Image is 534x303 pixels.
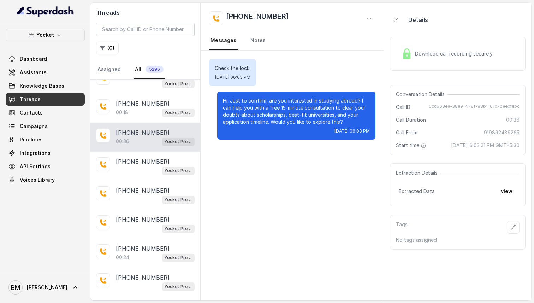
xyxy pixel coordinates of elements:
[484,129,520,136] span: 919892489265
[116,109,128,116] p: 00:18
[6,133,85,146] a: Pipelines
[215,75,250,80] span: [DATE] 06:03 PM
[20,109,43,116] span: Contacts
[146,66,164,73] span: 5296
[116,215,170,224] p: [PHONE_NUMBER]
[164,225,192,232] p: Yocket Presales Test
[20,56,47,63] span: Dashboard
[116,273,170,282] p: [PHONE_NUMBER]
[6,106,85,119] a: Contacts
[215,65,250,72] p: Check the lock.
[396,104,410,111] span: Call ID
[209,31,238,50] a: Messages
[402,48,412,59] img: Lock Icon
[451,142,520,149] span: [DATE] 6:03:21 PM GMT+5:30
[96,60,122,79] a: Assigned
[6,278,85,297] a: [PERSON_NAME]
[164,196,192,203] p: Yocket Presales Test
[226,11,289,25] h2: [PHONE_NUMBER]
[36,31,54,39] p: Yocket
[396,142,428,149] span: Start time
[6,120,85,133] a: Campaigns
[6,66,85,79] a: Assistants
[415,50,496,57] span: Download call recording securely
[6,174,85,186] a: Voices Library
[20,136,43,143] span: Pipelines
[6,147,85,159] a: Integrations
[20,176,55,183] span: Voices Library
[223,97,370,126] p: Hi. Just to confirm, are you interested in studying abroad? I can help you with a free 15-minute ...
[6,53,85,65] a: Dashboard
[396,221,408,234] p: Tags
[396,237,520,244] p: No tags assigned
[20,123,48,130] span: Campaigns
[6,29,85,41] button: Yocket
[209,31,375,50] nav: Tabs
[20,163,51,170] span: API Settings
[164,138,192,145] p: Yocket Presales Test
[6,160,85,173] a: API Settings
[334,128,370,134] span: [DATE] 06:03 PM
[396,129,417,136] span: Call From
[164,254,192,261] p: Yocket Presales Test
[96,23,195,36] input: Search by Call ID or Phone Number
[399,188,435,195] span: Extracted Data
[11,284,20,291] text: BM
[408,16,428,24] p: Details
[497,185,517,198] button: view
[20,96,41,103] span: Threads
[96,60,195,79] nav: Tabs
[20,82,64,89] span: Knowledge Bases
[116,254,129,261] p: 00:24
[506,116,520,123] span: 00:36
[6,93,85,106] a: Threads
[396,91,447,98] span: Conversation Details
[6,80,85,92] a: Knowledge Bases
[164,167,192,174] p: Yocket Presales Test
[116,128,170,137] p: [PHONE_NUMBER]
[429,104,520,111] span: 0cc668ee-38e9-478f-88b1-61c7beecfebc
[396,169,440,176] span: Extraction Details
[133,60,165,79] a: All5296
[96,8,195,17] h2: Threads
[116,99,170,108] p: [PHONE_NUMBER]
[20,150,51,157] span: Integrations
[116,157,170,166] p: [PHONE_NUMBER]
[20,69,47,76] span: Assistants
[164,80,192,87] p: Yocket Presales Test
[27,284,67,291] span: [PERSON_NAME]
[96,42,119,54] button: (0)
[249,31,267,50] a: Notes
[116,244,170,253] p: [PHONE_NUMBER]
[116,186,170,195] p: [PHONE_NUMBER]
[164,109,192,116] p: Yocket Presales Test
[396,116,426,123] span: Call Duration
[164,283,192,290] p: Yocket Presales Test
[116,138,129,145] p: 00:36
[17,6,74,17] img: light.svg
